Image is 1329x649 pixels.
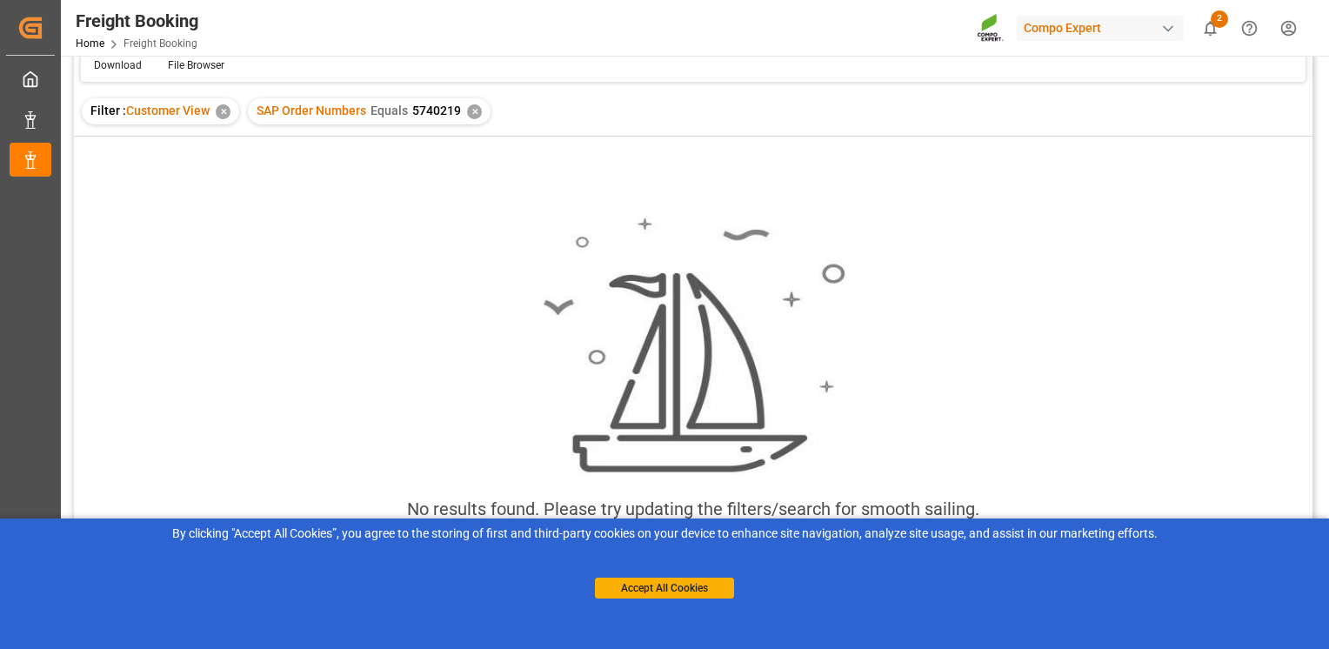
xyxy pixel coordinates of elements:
[1211,10,1228,28] span: 2
[257,104,366,117] span: SAP Order Numbers
[76,37,104,50] a: Home
[1017,16,1184,41] div: Compo Expert
[76,8,198,34] div: Freight Booking
[595,578,734,599] button: Accept All Cookies
[407,496,979,522] div: No results found. Please try updating the filters/search for smooth sailing.
[216,104,230,119] div: ✕
[371,104,408,117] span: Equals
[12,525,1317,543] div: By clicking "Accept All Cookies”, you agree to the storing of first and third-party cookies on yo...
[977,13,1005,43] img: Screenshot%202023-09-29%20at%2010.02.21.png_1712312052.png
[1230,9,1269,48] button: Help Center
[1191,9,1230,48] button: show 2 new notifications
[467,104,482,119] div: ✕
[90,104,126,117] span: Filter :
[412,104,461,117] span: 5740219
[541,216,845,475] img: smooth_sailing.jpeg
[94,57,142,73] div: Download
[1017,11,1191,44] button: Compo Expert
[126,104,210,117] span: Customer View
